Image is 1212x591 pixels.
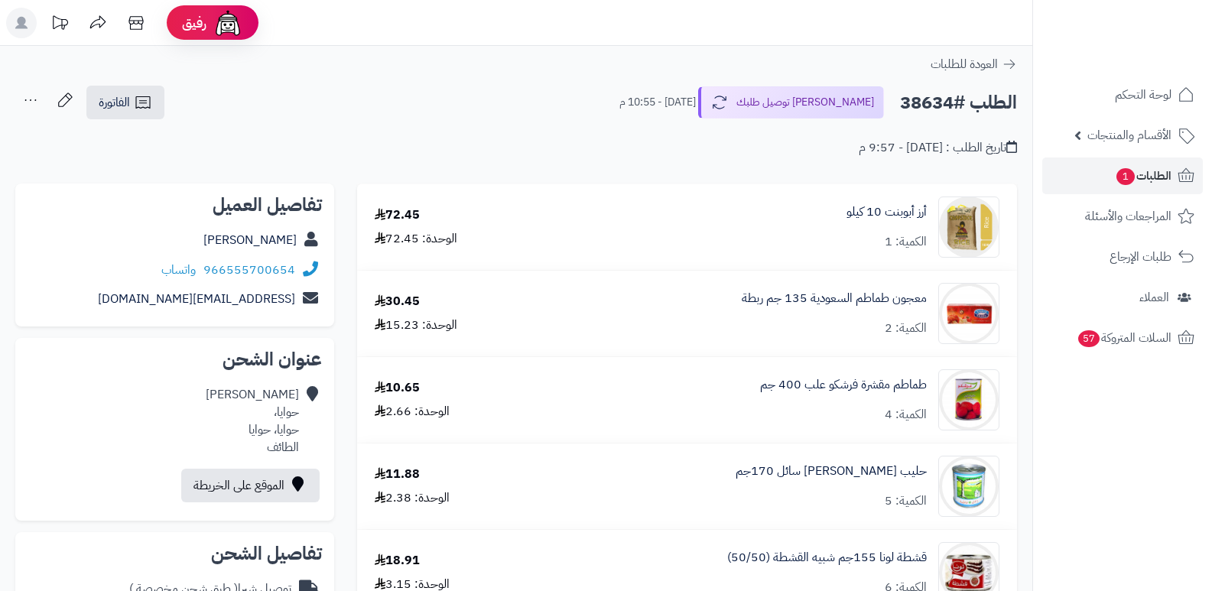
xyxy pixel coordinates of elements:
[1042,157,1203,194] a: الطلبات1
[1115,84,1171,106] span: لوحة التحكم
[885,406,927,424] div: الكمية: 4
[619,95,696,110] small: [DATE] - 10:55 م
[1042,239,1203,275] a: طلبات الإرجاع
[203,231,297,249] a: [PERSON_NAME]
[375,230,457,248] div: الوحدة: 72.45
[1115,165,1171,187] span: الطلبات
[181,469,320,502] a: الموقع على الخريطة
[727,549,927,567] a: قشطة لونا 155جم شبيه القشطة (50/50)
[1042,320,1203,356] a: السلات المتروكة57
[182,14,206,32] span: رفيق
[375,206,420,224] div: 72.45
[859,139,1017,157] div: تاريخ الطلب : [DATE] - 9:57 م
[99,93,130,112] span: الفاتورة
[1077,327,1171,349] span: السلات المتروكة
[86,86,164,119] a: الفاتورة
[939,369,999,430] img: 297626879c18d3b23ae3dc0a39ef5e2928c3-90x90.jpg
[900,87,1017,119] h2: الطلب #38634
[846,203,927,221] a: أرز أبوبنت 10 كيلو
[1085,206,1171,227] span: المراجعات والأسئلة
[1042,198,1203,235] a: المراجعات والأسئلة
[885,492,927,510] div: الكمية: 5
[375,552,420,570] div: 18.91
[28,350,322,369] h2: عنوان الشحن
[1078,330,1100,347] span: 57
[931,55,998,73] span: العودة للطلبات
[939,196,999,258] img: 1664174984-102048_1-20210711-072500-90x90.png
[375,403,450,421] div: الوحدة: 2.66
[28,544,322,563] h2: تفاصيل الشحن
[1042,279,1203,316] a: العملاء
[213,8,243,38] img: ai-face.png
[375,379,420,397] div: 10.65
[1087,125,1171,146] span: الأقسام والمنتجات
[98,290,295,308] a: [EMAIL_ADDRESS][DOMAIN_NAME]
[1110,246,1171,268] span: طلبات الإرجاع
[885,233,927,251] div: الكمية: 1
[161,261,200,279] a: واتساب
[1042,76,1203,113] a: لوحة التحكم
[939,456,999,517] img: 1664631856-%D8%AA%D9%86%D8%B2%D9%8A%D9%84%20(29)-90x90.jpg
[28,196,322,214] h2: تفاصيل العميل
[41,8,79,42] a: تحديثات المنصة
[1116,168,1135,185] span: 1
[1139,287,1169,308] span: العملاء
[931,55,1017,73] a: العودة للطلبات
[206,386,299,456] div: [PERSON_NAME] حوايا، حوايا، حوايا الطائف
[885,320,927,337] div: الكمية: 2
[375,489,450,507] div: الوحدة: 2.38
[375,317,457,334] div: الوحدة: 15.23
[760,376,927,394] a: طماطم مقشرة فرشكو علب 400 جم
[375,293,420,310] div: 30.45
[939,283,999,344] img: 1666248443-1641628215_6281039701036-90x90.jpg
[742,290,927,307] a: معجون طماطم السعودية 135 جم ربطة
[698,86,884,119] button: [PERSON_NAME] توصيل طلبك
[203,261,295,279] a: 966555700654
[736,463,927,480] a: حليب [PERSON_NAME] سائل 170جم
[375,466,420,483] div: 11.88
